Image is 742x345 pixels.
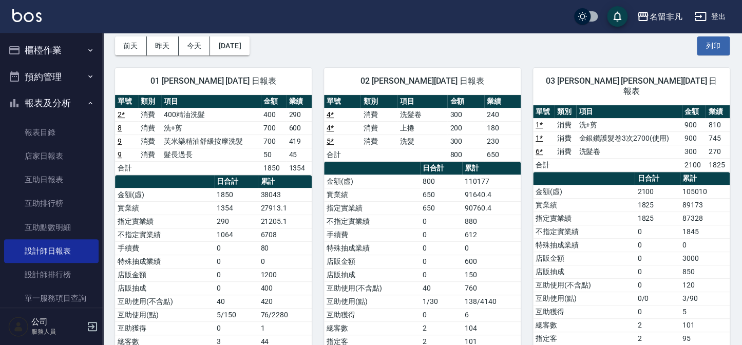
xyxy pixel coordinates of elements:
td: 芙米樂精油舒緩按摩洗髮 [161,135,261,148]
td: 1200 [258,268,312,281]
td: 0/0 [635,292,679,305]
td: 店販抽成 [324,268,420,281]
th: 金額 [682,105,706,119]
td: 總客數 [324,321,420,335]
td: 240 [484,108,521,121]
td: 指定實業績 [324,201,420,215]
td: 互助獲得 [115,321,214,335]
td: 90760.4 [462,201,521,215]
td: 810 [706,118,730,131]
button: 今天 [179,36,211,55]
td: 0 [214,321,258,335]
td: 1354 [214,201,258,215]
td: 特殊抽成業績 [324,241,420,255]
td: 87328 [680,212,730,225]
td: 2100 [682,158,706,171]
td: 不指定實業績 [115,228,214,241]
td: 實業績 [115,201,214,215]
td: 金額(虛) [115,188,214,201]
table: a dense table [324,95,521,162]
div: 名留非凡 [649,10,682,23]
td: 2 [420,321,462,335]
a: 互助排行榜 [4,191,99,215]
table: a dense table [533,105,730,172]
td: 指定實業績 [533,212,635,225]
td: 0 [635,265,679,278]
td: 洗髮 [397,135,448,148]
td: 400 [258,281,312,295]
td: 合計 [115,161,138,175]
td: 消費 [138,135,161,148]
td: 互助使用(不含點) [533,278,635,292]
a: 報表目錄 [4,121,99,144]
a: 互助日報表 [4,168,99,191]
td: 指定實業績 [115,215,214,228]
td: 2 [635,318,679,332]
td: 650 [420,188,462,201]
th: 類別 [360,95,397,108]
td: 3/90 [680,292,730,305]
td: 420 [258,295,312,308]
th: 單號 [115,95,138,108]
td: 5/150 [214,308,258,321]
td: 6 [462,308,521,321]
td: 1354 [286,161,312,175]
td: 419 [286,135,312,148]
td: 1/30 [420,295,462,308]
button: 名留非凡 [633,6,686,27]
th: 項目 [161,95,261,108]
th: 單號 [533,105,555,119]
td: 0 [420,241,462,255]
td: 760 [462,281,521,295]
td: 104 [462,321,521,335]
th: 金額 [261,95,287,108]
td: 800 [420,175,462,188]
td: 互助獲得 [324,308,420,321]
td: 1845 [680,225,730,238]
span: 02 [PERSON_NAME][DATE] 日報表 [336,76,508,86]
td: 互助使用(不含點) [115,295,214,308]
th: 日合計 [635,172,679,185]
td: 互助使用(點) [115,308,214,321]
td: 180 [484,121,521,135]
th: 單號 [324,95,360,108]
td: 700 [261,135,287,148]
td: 消費 [138,148,161,161]
th: 日合計 [420,162,462,175]
td: 互助使用(點) [324,295,420,308]
td: 150 [462,268,521,281]
td: 300 [682,145,706,158]
td: 27913.1 [258,201,312,215]
button: 昨天 [147,36,179,55]
th: 業績 [706,105,730,119]
td: 店販金額 [324,255,420,268]
td: 850 [680,265,730,278]
td: 金額(虛) [533,185,635,198]
button: 預約管理 [4,64,99,90]
button: save [607,6,627,27]
td: 110177 [462,175,521,188]
td: 洗+剪 [576,118,682,131]
td: 店販金額 [115,268,214,281]
td: 消費 [138,121,161,135]
td: 互助使用(點) [533,292,635,305]
img: Logo [12,9,42,22]
td: 總客數 [533,318,635,332]
button: 登出 [690,7,730,26]
a: 9 [118,150,122,159]
a: 單一服務項目查詢 [4,286,99,310]
td: 5 [680,305,730,318]
td: 互助獲得 [533,305,635,318]
td: 1850 [214,188,258,201]
th: 累計 [680,172,730,185]
td: 290 [214,215,258,228]
td: 21205.1 [258,215,312,228]
td: 合計 [324,148,360,161]
td: 0 [635,238,679,252]
button: 前天 [115,36,147,55]
th: 金額 [447,95,484,108]
td: 不指定實業績 [324,215,420,228]
td: 290 [286,108,312,121]
a: 設計師排行榜 [4,263,99,286]
td: 消費 [555,118,576,131]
